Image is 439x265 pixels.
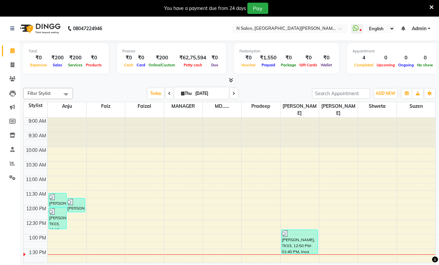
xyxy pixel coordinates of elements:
[49,193,67,207] div: [PERSON_NAME], TK01, 11:35 AM-12:05 PM, Womens Beauty - Eyebrows,Womens Beauty - Upperlip Threading
[27,118,47,125] div: 9:00 AM
[182,63,204,67] span: Petty cash
[374,89,397,98] button: ADD NEW
[25,220,47,227] div: 12:30 PM
[239,54,257,62] div: ₹0
[279,54,298,62] div: ₹0
[17,19,62,38] img: logo
[282,230,318,253] div: [PERSON_NAME], TK03, 12:50 PM-01:40 PM, Inoa Touch up
[298,63,319,67] span: Gift Cards
[412,25,426,32] span: Admin
[29,54,49,62] div: ₹0
[25,147,47,154] div: 10:00 AM
[29,48,103,54] div: Total
[122,63,135,67] span: Cash
[397,102,436,110] span: Suzen
[51,63,64,67] span: Sales
[25,176,47,183] div: 11:00 AM
[125,102,164,110] span: Faizal
[25,162,47,168] div: 10:30 AM
[66,63,84,67] span: Services
[242,102,280,110] span: Pradeep
[164,102,203,110] span: MANAGER
[298,54,319,62] div: ₹0
[49,54,66,62] div: ₹200
[148,88,164,99] span: Today
[239,48,334,54] div: Redemption
[177,54,209,62] div: ₹62,75,594
[319,63,334,67] span: Wallet
[27,132,47,139] div: 9:30 AM
[135,54,147,62] div: ₹0
[375,63,397,67] span: Upcoming
[28,249,47,256] div: 1:30 PM
[376,91,395,96] span: ADD NEW
[48,102,86,110] span: Anju
[66,54,84,62] div: ₹200
[415,54,435,62] div: 0
[84,54,103,62] div: ₹0
[147,54,177,62] div: ₹200
[209,54,220,62] div: ₹0
[49,208,67,229] div: [PERSON_NAME], TK03, 12:05 PM-12:50 PM, Womens Beauty - Upperlip Wax,Womens Beauty - Chin Wax,Wom...
[73,19,102,38] b: 08047224946
[319,102,358,117] span: [PERSON_NAME]
[358,102,397,110] span: shweta
[25,205,47,212] div: 12:00 PM
[319,54,334,62] div: ₹0
[179,91,193,96] span: Thu
[279,63,298,67] span: Package
[210,63,220,67] span: Due
[247,3,268,14] button: Pay
[122,48,220,54] div: Finance
[28,91,51,96] span: Filter Stylist
[203,102,241,110] span: MD.....
[147,63,177,67] span: Online/Custom
[28,234,47,241] div: 1:00 PM
[87,102,125,110] span: Faiz
[135,63,147,67] span: Card
[352,54,375,62] div: 4
[257,54,279,62] div: ₹1,550
[67,198,85,212] div: [PERSON_NAME], TK02, 11:45 AM-12:15 PM, Womens Beauty - Eyebrows,Womens Beauty - Upperlip Threading
[312,88,370,99] input: Search Appointment
[25,191,47,198] div: 11:30 AM
[164,5,246,12] div: You have a payment due from 24 days
[193,89,226,99] input: 2025-09-04
[375,54,397,62] div: 0
[239,63,257,67] span: Voucher
[397,63,415,67] span: Ongoing
[352,63,375,67] span: Completed
[281,102,319,117] span: [PERSON_NAME]
[24,102,47,109] div: Stylist
[29,63,49,67] span: Expenses
[84,63,103,67] span: Products
[352,48,435,54] div: Appointment
[415,63,435,67] span: No show
[397,54,415,62] div: 0
[122,54,135,62] div: ₹0
[260,63,277,67] span: Prepaid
